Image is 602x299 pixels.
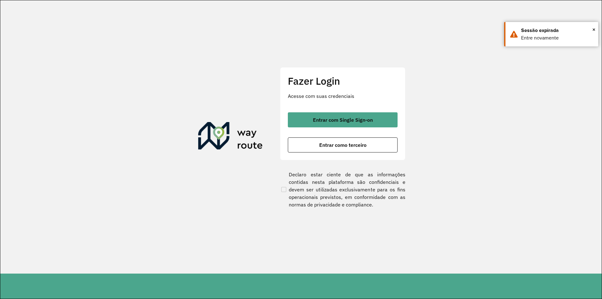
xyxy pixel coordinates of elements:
[521,27,594,34] div: Sessão expirada
[521,34,594,42] div: Entre novamente
[313,117,373,122] span: Entrar com Single Sign-on
[288,92,398,100] p: Acesse com suas credenciais
[592,25,595,34] button: Close
[288,112,398,127] button: button
[280,171,405,208] label: Declaro estar ciente de que as informações contidas nesta plataforma são confidenciais e devem se...
[319,142,367,147] span: Entrar como terceiro
[288,137,398,152] button: button
[288,75,398,87] h2: Fazer Login
[198,122,263,152] img: Roteirizador AmbevTech
[592,25,595,34] span: ×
